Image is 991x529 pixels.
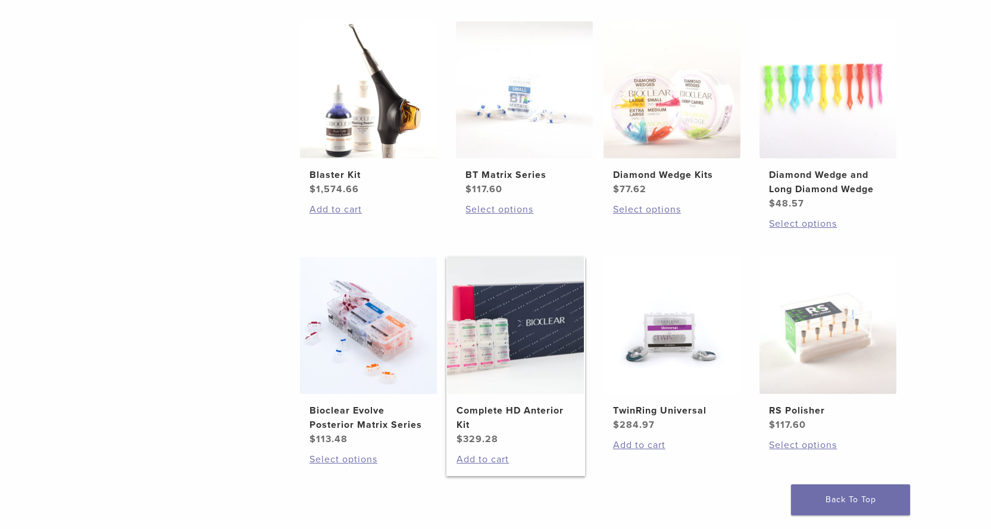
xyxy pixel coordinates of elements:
a: Select options for “BT Matrix Series” [465,202,583,217]
a: RS PolisherRS Polisher $117.60 [759,257,898,432]
bdi: 1,574.66 [310,183,359,195]
a: BT Matrix SeriesBT Matrix Series $117.60 [455,21,594,196]
h2: TwinRing Universal [613,403,731,418]
h2: RS Polisher [769,403,887,418]
a: Bioclear Evolve Posterior Matrix SeriesBioclear Evolve Posterior Matrix Series $113.48 [299,257,438,446]
img: Blaster Kit [300,21,437,158]
bdi: 77.62 [613,183,646,195]
img: Complete HD Anterior Kit [447,257,584,394]
a: Add to cart: “Blaster Kit” [310,202,427,217]
a: Complete HD Anterior KitComplete HD Anterior Kit $329.28 [446,257,585,446]
img: Bioclear Evolve Posterior Matrix Series [300,257,437,394]
bdi: 113.48 [310,433,348,445]
bdi: 329.28 [457,433,498,445]
img: Diamond Wedge and Long Diamond Wedge [759,21,896,158]
bdi: 117.60 [769,419,806,431]
a: Add to cart: “TwinRing Universal” [613,438,731,452]
h2: Bioclear Evolve Posterior Matrix Series [310,403,427,432]
span: $ [769,198,776,209]
a: Select options for “Diamond Wedge and Long Diamond Wedge” [769,217,887,231]
span: $ [769,419,776,431]
img: BT Matrix Series [456,21,593,158]
img: RS Polisher [759,257,896,394]
bdi: 117.60 [465,183,502,195]
h2: BT Matrix Series [465,168,583,182]
span: $ [613,183,620,195]
img: TwinRing Universal [604,257,740,394]
a: Diamond Wedge KitsDiamond Wedge Kits $77.62 [603,21,742,196]
a: Blaster KitBlaster Kit $1,574.66 [299,21,438,196]
a: Add to cart: “Complete HD Anterior Kit” [457,452,574,467]
h2: Diamond Wedge and Long Diamond Wedge [769,168,887,196]
a: TwinRing UniversalTwinRing Universal $284.97 [603,257,742,432]
span: $ [613,419,620,431]
span: $ [310,183,316,195]
img: Diamond Wedge Kits [604,21,740,158]
bdi: 48.57 [769,198,804,209]
a: Select options for “RS Polisher” [769,438,887,452]
a: Back To Top [791,484,910,515]
span: $ [457,433,463,445]
a: Select options for “Diamond Wedge Kits” [613,202,731,217]
a: Diamond Wedge and Long Diamond WedgeDiamond Wedge and Long Diamond Wedge $48.57 [759,21,898,211]
h2: Blaster Kit [310,168,427,182]
h2: Complete HD Anterior Kit [457,403,574,432]
h2: Diamond Wedge Kits [613,168,731,182]
span: $ [310,433,316,445]
span: $ [465,183,472,195]
bdi: 284.97 [613,419,655,431]
a: Select options for “Bioclear Evolve Posterior Matrix Series” [310,452,427,467]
